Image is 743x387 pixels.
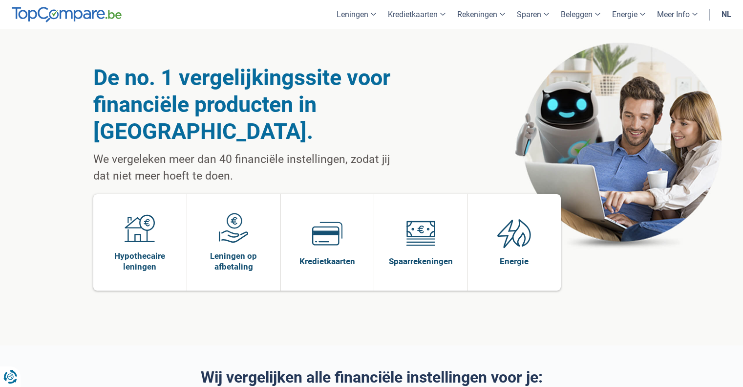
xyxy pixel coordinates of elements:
[389,256,453,267] span: Spaarrekeningen
[312,218,342,249] img: Kredietkaarten
[93,151,400,184] p: We vergeleken meer dan 40 financiële instellingen, zodat jij dat niet meer hoeft te doen.
[93,194,187,291] a: Hypothecaire leningen Hypothecaire leningen
[468,194,561,291] a: Energie Energie
[12,7,122,23] img: TopCompare
[500,256,529,267] span: Energie
[497,218,531,249] img: Energie
[374,194,467,291] a: Spaarrekeningen Spaarrekeningen
[98,250,182,272] span: Hypothecaire leningen
[299,256,355,267] span: Kredietkaarten
[93,369,650,386] h2: Wij vergelijken alle financiële instellingen voor je:
[192,250,276,272] span: Leningen op afbetaling
[125,213,155,243] img: Hypothecaire leningen
[93,64,400,145] h1: De no. 1 vergelijkingssite voor financiële producten in [GEOGRAPHIC_DATA].
[405,218,436,249] img: Spaarrekeningen
[281,194,374,291] a: Kredietkaarten Kredietkaarten
[218,213,249,243] img: Leningen op afbetaling
[187,194,280,291] a: Leningen op afbetaling Leningen op afbetaling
